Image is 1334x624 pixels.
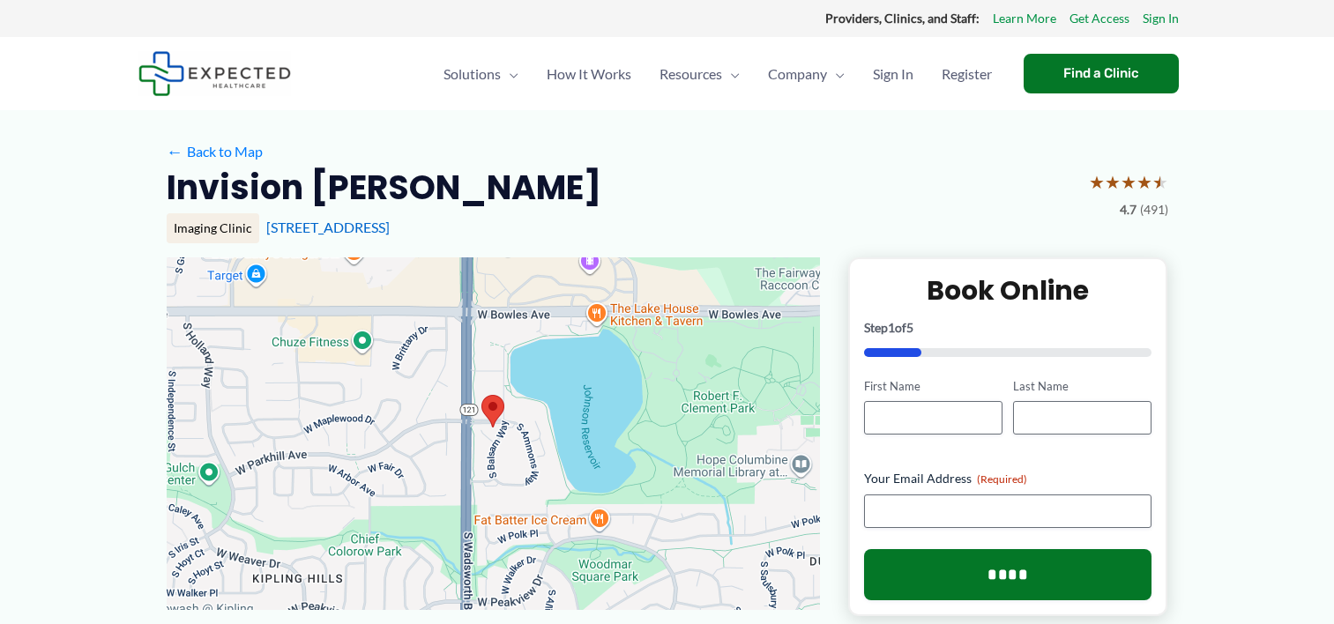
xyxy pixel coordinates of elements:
h2: Invision [PERSON_NAME] [167,166,601,209]
span: Sign In [873,43,913,105]
label: First Name [864,378,1002,395]
span: How It Works [547,43,631,105]
a: Get Access [1069,7,1129,30]
span: ★ [1105,166,1121,198]
span: Company [768,43,827,105]
span: Menu Toggle [722,43,740,105]
label: Last Name [1013,378,1151,395]
span: (491) [1140,198,1168,221]
a: Find a Clinic [1024,54,1179,93]
span: ← [167,143,183,160]
span: 4.7 [1120,198,1137,221]
span: 5 [906,320,913,335]
a: Sign In [1143,7,1179,30]
a: Register [928,43,1006,105]
div: Imaging Clinic [167,213,259,243]
a: ←Back to Map [167,138,263,165]
a: ResourcesMenu Toggle [645,43,754,105]
span: Menu Toggle [827,43,845,105]
a: CompanyMenu Toggle [754,43,859,105]
a: Sign In [859,43,928,105]
span: (Required) [977,472,1027,486]
p: Step of [864,322,1152,334]
img: Expected Healthcare Logo - side, dark font, small [138,51,291,96]
strong: Providers, Clinics, and Staff: [825,11,980,26]
span: Menu Toggle [501,43,518,105]
span: ★ [1152,166,1168,198]
a: How It Works [533,43,645,105]
nav: Primary Site Navigation [429,43,1006,105]
a: Learn More [993,7,1056,30]
a: [STREET_ADDRESS] [266,219,390,235]
a: SolutionsMenu Toggle [429,43,533,105]
span: ★ [1121,166,1137,198]
span: Resources [660,43,722,105]
label: Your Email Address [864,470,1152,487]
span: 1 [888,320,895,335]
span: ★ [1089,166,1105,198]
span: Solutions [443,43,501,105]
span: Register [942,43,992,105]
h2: Book Online [864,273,1152,308]
span: ★ [1137,166,1152,198]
